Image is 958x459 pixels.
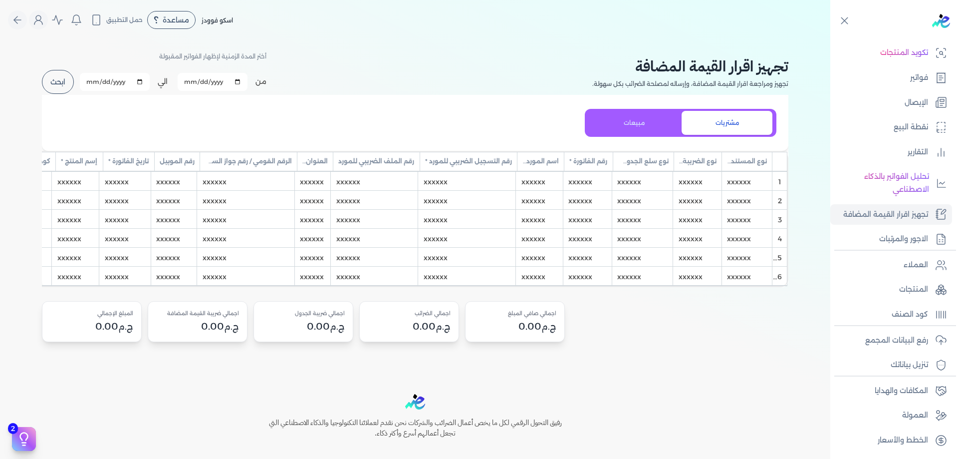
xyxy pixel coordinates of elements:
[155,152,200,171] div: رقم الموبيل
[151,172,197,190] div: xxxxxx
[419,229,515,247] div: xxxxxx
[830,67,952,88] a: فواتير
[674,267,721,285] div: xxxxxx
[722,191,772,209] div: xxxxxx
[830,381,952,402] a: المكافات والهدايا
[333,152,420,171] div: رقم الملف الضريبي للمورد
[295,191,330,209] div: xxxxxx
[198,172,294,190] div: xxxxxx
[247,418,583,439] h6: رفيق التحول الرقمي لكل ما يخص أعمال الضرائب والشركات نحن نقدم لعملائنا التكنولوجيا والذكاء الاصطن...
[674,152,722,171] div: نوع الضريبة *
[563,267,612,285] div: xxxxxx
[255,76,266,87] label: من
[517,152,564,171] div: اسم المورد *
[904,259,928,272] p: العملاء
[830,405,952,426] a: العمولة
[772,191,787,209] div: 2
[891,359,928,372] p: تنزيل بياناتك
[419,267,515,285] div: xxxxxx
[875,385,928,398] p: المكافات والهدايا
[894,121,928,134] p: نقطة البيع
[830,92,952,113] a: الإيصال
[88,11,145,28] button: حمل التطبيق
[12,427,36,451] button: 2
[772,210,787,228] div: 3
[436,321,451,332] span: ج.م
[722,152,772,171] div: نوع المستند *
[905,96,928,109] p: الإيصال
[516,229,563,247] div: xxxxxx
[830,204,952,225] a: تجهيز اقرار القيمة المضافة
[722,267,772,285] div: xxxxxx
[50,310,133,318] div: المبلغ الإجمالي
[50,319,133,334] div: 0.00
[592,77,788,90] p: تجهيز ومراجعة اقرار القيمة المضافة، وإرساله لمصلحة الضرائب بكل سهولة.
[612,248,673,266] div: xxxxxx
[52,210,99,228] div: xxxxxx
[674,210,721,228] div: xxxxxx
[772,229,787,247] div: 4
[674,191,721,209] div: xxxxxx
[516,210,563,228] div: xxxxxx
[722,248,772,266] div: xxxxxx
[878,434,928,447] p: الخطط والأسعار
[772,248,787,266] div: 5
[674,229,721,247] div: xxxxxx
[52,172,99,190] div: xxxxxx
[879,233,928,246] p: الاجور والمرتبات
[198,210,294,228] div: xxxxxx
[592,55,788,77] h2: تجهيز اقرار القيمة المضافة
[100,248,151,266] div: xxxxxx
[151,210,197,228] div: xxxxxx
[8,423,18,434] span: 2
[198,248,294,266] div: xxxxxx
[865,334,928,347] p: رفع البيانات المجمع
[420,152,517,171] div: رقم التسجيل الضريبي للمورد *
[880,46,928,59] p: تكويد المنتجات
[830,142,952,163] a: التقارير
[541,321,556,332] span: ج.م
[103,152,154,171] div: تاريخ الفاتورة *
[516,248,563,266] div: xxxxxx
[147,11,196,29] div: مساعدة
[331,172,418,190] div: xxxxxx
[52,267,99,285] div: xxxxxx
[297,152,333,171] div: العنوان *
[52,229,99,247] div: xxxxxx
[100,210,151,228] div: xxxxxx
[151,248,197,266] div: xxxxxx
[910,71,928,84] p: فواتير
[151,191,197,209] div: xxxxxx
[262,319,345,334] div: 0.00
[198,191,294,209] div: xxxxxx
[100,191,151,209] div: xxxxxx
[830,166,952,200] a: تحليل الفواتير بالذكاء الاصطناعي
[331,210,418,228] div: xxxxxx
[612,191,673,209] div: xxxxxx
[902,409,928,422] p: العمولة
[516,267,563,285] div: xxxxxx
[198,267,294,285] div: xxxxxx
[516,172,563,190] div: xxxxxx
[100,229,151,247] div: xxxxxx
[830,117,952,138] a: نقطة البيع
[932,14,950,28] img: logo
[674,172,721,190] div: xxxxxx
[224,321,239,332] span: ج.م
[419,172,515,190] div: xxxxxx
[156,310,239,318] div: اجمالي ضريبة القيمة المضافة
[563,229,612,247] div: xxxxxx
[830,42,952,63] a: تكويد المنتجات
[563,210,612,228] div: xxxxxx
[295,267,330,285] div: xxxxxx
[474,319,556,334] div: 0.00
[200,152,297,171] div: الرقم القومي / رقم جواز السفر
[830,304,952,325] a: كود الصنف
[52,191,99,209] div: xxxxxx
[722,229,772,247] div: xxxxxx
[100,267,151,285] div: xxxxxx
[106,15,143,24] span: حمل التطبيق
[42,70,74,94] button: ابحث
[563,248,612,266] div: xxxxxx
[830,279,952,300] a: المنتجات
